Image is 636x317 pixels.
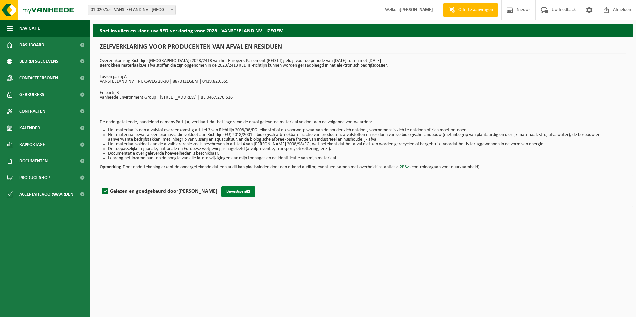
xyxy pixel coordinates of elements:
li: Ik breng het inzamelpunt op de hoogte van alle latere wijzigingen aan mijn tonnages en de identif... [108,156,626,160]
span: Acceptatievoorwaarden [19,186,73,203]
li: Het materiaal voldoet aan de afvalhiërarchie zoals beschreven in artikel 4 van [PERSON_NAME] 2008... [108,142,626,147]
p: Door ondertekening erkent de ondergetekende dat een audit kan plaatsvinden door een erkend audito... [100,160,626,170]
span: Documenten [19,153,48,169]
a: 2BSvs [400,165,410,170]
span: Bedrijfsgegevens [19,53,58,70]
span: Product Shop [19,169,50,186]
span: 01-020755 - VANSTEELAND NV - IZEGEM [88,5,175,15]
p: En partij B [100,91,626,95]
label: Gelezen en goedgekeurd door [101,186,217,196]
span: Kalender [19,120,40,136]
p: VANSTEELAND NV | RIJKSWEG 28-30 | 8870 IZEGEM | 0419.829.559 [100,79,626,84]
h2: Snel invullen en klaar, uw RED-verklaring voor 2025 - VANSTEELAND NV - IZEGEM [93,24,633,37]
li: Documentatie over geleverde hoeveelheden is beschikbaar. [108,151,626,156]
p: De ondergetekende, handelend namens Partij A, verklaart dat het ingezamelde en/of geleverde mater... [100,120,626,125]
p: Overeenkomstig Richtlijn ([GEOGRAPHIC_DATA]) 2023/2413 van het Europees Parlement (RED III) geldi... [100,59,626,68]
li: Het materiaal is een afvalstof overeenkomstig artikel 3 van Richtlijn 2008/98/EG: elke stof of el... [108,128,626,133]
span: Dashboard [19,37,44,53]
li: Het materiaal bevat alleen biomassa die voldoet aan Richtlijn (EU) 2018/2001 – biologisch afbreek... [108,133,626,142]
span: Navigatie [19,20,40,37]
p: Tussen partij A [100,75,626,79]
li: De toepasselijke regionale, nationale en Europese wetgeving is nageleefd (afvalpreventie, transpo... [108,147,626,151]
strong: [PERSON_NAME] [178,189,217,194]
span: 01-020755 - VANSTEELAND NV - IZEGEM [88,5,176,15]
p: Vanheede Environment Group | [STREET_ADDRESS] | BE 0467.276.516 [100,95,626,100]
h1: ZELFVERKLARING VOOR PRODUCENTEN VAN AFVAL EN RESIDUEN [100,44,626,54]
strong: Opmerking: [100,165,123,170]
span: Gebruikers [19,86,44,103]
span: Contracten [19,103,45,120]
span: Rapportage [19,136,45,153]
span: Contactpersonen [19,70,58,86]
strong: [PERSON_NAME] [400,7,433,12]
strong: Betrokken materiaal: [100,63,141,68]
span: Offerte aanvragen [457,7,495,13]
button: Bevestigen [221,186,255,197]
a: Offerte aanvragen [443,3,498,17]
